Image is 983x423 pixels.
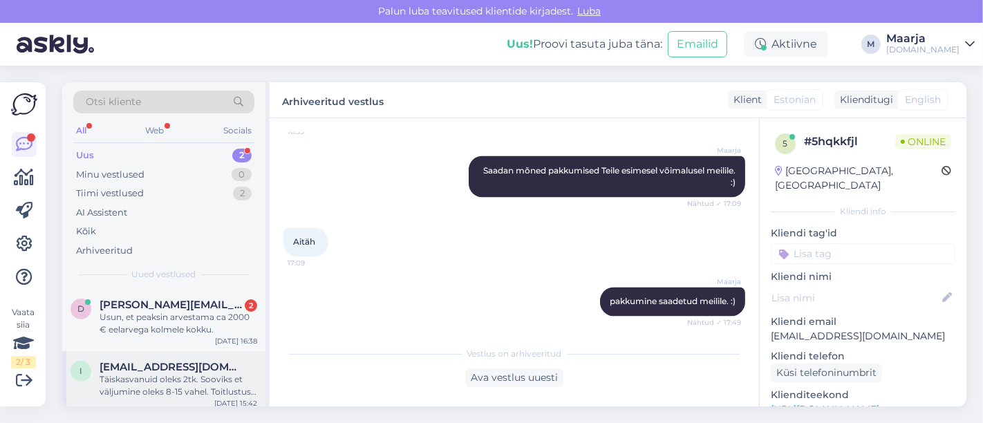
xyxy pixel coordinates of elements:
div: Ava vestlus uuesti [465,368,563,387]
div: Vaata siia [11,306,36,368]
div: # 5hqkkfjl [804,133,895,150]
div: [GEOGRAPHIC_DATA], [GEOGRAPHIC_DATA] [775,164,942,193]
a: Maarja[DOMAIN_NAME] [886,33,975,55]
div: Klient [728,93,762,107]
div: Usun, et peaksin arvestama ca 2000 € eelarvega kolmele kokku. [100,311,257,336]
div: Küsi telefoninumbrit [771,364,882,382]
span: pakkumine saadetud meilile. :) [610,297,736,307]
div: Uus [76,149,94,162]
button: Emailid [668,31,727,57]
span: Vestlus on arhiveeritud [467,348,562,360]
div: AI Assistent [76,206,127,220]
p: [EMAIL_ADDRESS][DOMAIN_NAME] [771,329,955,344]
div: Web [143,122,167,140]
span: Luba [573,5,605,17]
div: Maarja [886,33,959,44]
span: Uued vestlused [132,268,196,281]
div: Proovi tasuta juba täna: [507,36,662,53]
img: Askly Logo [11,93,37,115]
div: Socials [221,122,254,140]
div: [DATE] 16:38 [215,336,257,346]
div: Minu vestlused [76,168,144,182]
div: 2 [232,149,252,162]
div: Kliendi info [771,205,955,218]
input: Lisa tag [771,243,955,264]
div: 2 / 3 [11,356,36,368]
label: Arhiveeritud vestlus [282,91,384,109]
div: [DOMAIN_NAME] [886,44,959,55]
div: Aktiivne [744,32,828,57]
span: doris.vellend@gmail.com [100,299,243,311]
span: Nähtud ✓ 17:49 [687,317,741,328]
div: 2 [233,187,252,200]
div: Kõik [76,225,96,238]
span: Nähtud ✓ 17:09 [687,198,741,209]
span: Maarja [689,276,741,287]
div: All [73,122,89,140]
div: Klienditugi [834,93,893,107]
p: Kliendi tag'id [771,226,955,241]
span: 5 [783,138,788,149]
p: Kliendi telefon [771,349,955,364]
span: 17:09 [288,258,339,268]
span: Aitäh [293,237,315,247]
div: Arhiveeritud [76,244,133,258]
input: Lisa nimi [771,290,939,305]
p: Kliendi nimi [771,270,955,284]
span: ilehtme@gmail.com [100,361,243,373]
span: d [77,303,84,314]
span: Online [895,134,951,149]
a: [URL][DOMAIN_NAME] [771,403,879,415]
div: [DATE] 15:42 [214,398,257,408]
div: Täiskasvanuid oleks 2tk. Sooviks et väljumine oleks 8-15 vahel. Toitlustus võib olla hommikusöök,... [100,373,257,398]
span: Estonian [774,93,816,107]
span: i [79,366,82,376]
div: M [861,35,881,54]
span: Otsi kliente [86,95,141,109]
b: Uus! [507,37,533,50]
p: Kliendi email [771,314,955,329]
div: 2 [245,299,257,312]
span: 16:59 [288,126,339,137]
span: Maarja [689,145,741,156]
span: Saadan mõned pakkumised Teile esimesel võimalusel meilile. :) [483,165,738,188]
span: English [905,93,941,107]
div: 0 [232,168,252,182]
div: Tiimi vestlused [76,187,144,200]
p: Klienditeekond [771,388,955,402]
